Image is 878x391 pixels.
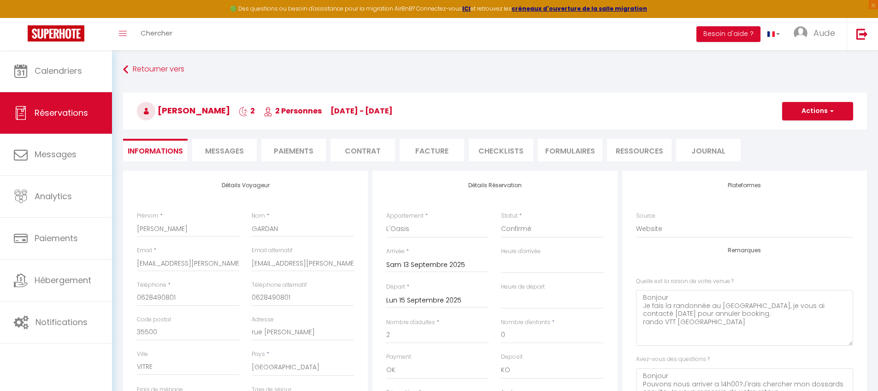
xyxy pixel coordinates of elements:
[386,212,424,220] label: Appartement
[696,26,760,42] button: Besoin d'aide ?
[501,353,523,361] label: Deposit
[386,182,603,189] h4: Détails Réservation
[261,139,326,161] li: Paiements
[636,277,734,286] label: Quelle est la raison de votre venue ?
[636,212,655,220] label: Source
[636,247,853,254] h4: Remarques
[794,26,807,40] img: ...
[636,355,710,364] label: Avez-vous des questions ?
[330,139,395,161] li: Contrat
[252,246,293,255] label: Email alternatif
[501,212,518,220] label: Statut
[137,105,230,116] span: [PERSON_NAME]
[252,212,265,220] label: Nom
[137,212,159,220] label: Prénom
[386,247,405,256] label: Arrivée
[538,139,602,161] li: FORMULAIRES
[501,318,550,327] label: Nombre d'enfants
[676,139,741,161] li: Journal
[35,148,77,160] span: Messages
[386,283,405,291] label: Départ
[252,350,265,359] label: Pays
[264,106,322,116] span: 2 Personnes
[137,350,148,359] label: Ville
[141,28,172,38] span: Chercher
[462,5,471,12] a: ICI
[35,232,78,244] span: Paiements
[252,281,307,290] label: Téléphone alternatif
[35,190,72,202] span: Analytics
[501,283,545,291] label: Heure de départ
[7,4,35,31] button: Ouvrir le widget de chat LiveChat
[137,246,152,255] label: Email
[28,25,84,41] img: Super Booking
[636,182,853,189] h4: Plateformes
[386,318,435,327] label: Nombre d'adultes
[137,182,354,189] h4: Détails Voyageur
[813,27,835,39] span: Aude
[607,139,672,161] li: Ressources
[35,316,88,328] span: Notifications
[205,146,244,156] span: Messages
[252,315,274,324] label: Adresse
[787,18,847,50] a: ... Aude
[782,102,853,120] button: Actions
[386,353,411,361] label: Payment
[469,139,533,161] li: CHECKLISTS
[512,5,647,12] a: créneaux d'ouverture de la salle migration
[839,350,871,384] iframe: Chat
[35,65,82,77] span: Calendriers
[35,274,91,286] span: Hébergement
[134,18,179,50] a: Chercher
[330,106,393,116] span: [DATE] - [DATE]
[137,281,166,290] label: Téléphone
[137,315,171,324] label: Code postal
[35,107,88,118] span: Réservations
[400,139,464,161] li: Facture
[239,106,255,116] span: 2
[501,247,541,256] label: Heure d'arrivée
[856,28,868,40] img: logout
[123,61,867,78] a: Retourner vers
[123,139,188,161] li: Informations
